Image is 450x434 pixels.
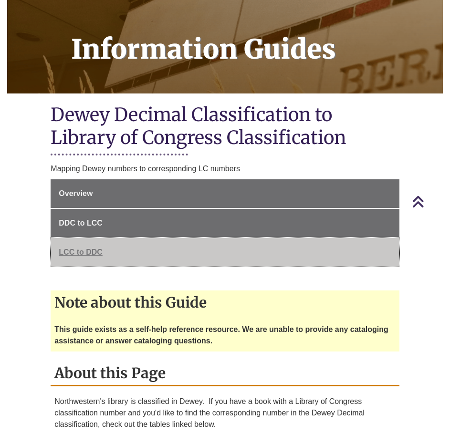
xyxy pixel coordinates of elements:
h1: Dewey Decimal Classification to Library of Congress Classification [51,103,399,151]
strong: This guide exists as a self-help reference resource. We are unable to provide any cataloging assi... [54,325,388,345]
span: LCC to DDC [59,248,103,256]
a: Back to Top [412,195,448,208]
a: LCC to DDC [51,238,399,267]
h2: Note about this Guide [51,290,399,314]
div: Guide Page Menu [51,179,399,267]
span: Mapping Dewey numbers to corresponding LC numbers [51,165,240,173]
span: DDC to LCC [59,219,103,227]
a: Overview [51,179,399,208]
p: Northwestern's library is classified in Dewey. If you have a book with a Library of Congress clas... [54,396,395,430]
span: Overview [59,189,93,197]
h2: About this Page [51,361,399,386]
a: DDC to LCC [51,209,399,238]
